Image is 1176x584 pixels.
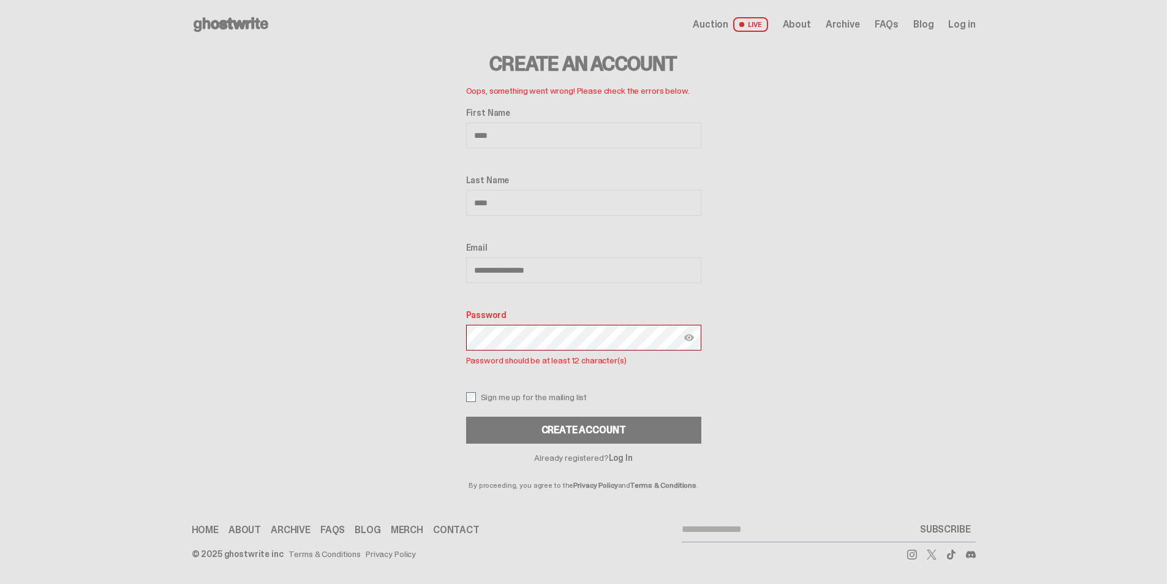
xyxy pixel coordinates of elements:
a: FAQs [875,20,899,29]
label: Email [466,243,701,252]
p: Oops, something went wrong! Please check the errors below. [466,83,701,98]
div: © 2025 ghostwrite inc [192,550,284,558]
label: First Name [466,108,701,118]
label: Sign me up for the mailing list [466,392,701,402]
span: Auction [693,20,728,29]
input: Sign me up for the mailing list [466,392,476,402]
a: About [783,20,811,29]
a: Log In [609,452,633,463]
p: Already registered? [466,453,701,462]
a: Blog [913,20,933,29]
label: Last Name [466,175,701,185]
h3: Create an Account [466,54,701,74]
label: Password [466,310,701,320]
a: Archive [826,20,860,29]
span: LIVE [733,17,768,32]
a: Auction LIVE [693,17,767,32]
button: SUBSCRIBE [915,517,976,542]
p: By proceeding, you agree to the and . [466,462,701,489]
a: Log in [948,20,975,29]
a: About [228,525,261,535]
a: Privacy Policy [366,550,416,558]
button: CREATE ACCOUNT [466,417,701,444]
a: Home [192,525,219,535]
a: Privacy Policy [573,480,617,490]
img: Show password [684,333,694,343]
a: Contact [433,525,480,535]
a: Blog [355,525,380,535]
a: FAQs [320,525,345,535]
a: Archive [271,525,311,535]
a: Terms & Conditions [288,550,361,558]
a: Merch [391,525,423,535]
p: Password should be at least 12 character(s) [466,353,701,368]
a: Terms & Conditions [630,480,696,490]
